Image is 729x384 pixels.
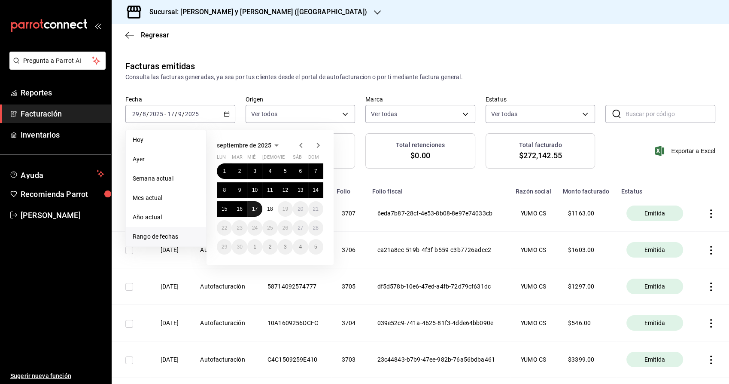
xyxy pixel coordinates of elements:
input: -- [132,111,140,117]
input: ---- [185,111,199,117]
span: Inventarios [21,129,104,141]
th: ea21a8ec-519b-4f3f-b559-c3b7726adee2 [367,232,510,268]
div: Facturas emitidas [125,60,195,73]
abbr: 5 de septiembre de 2025 [284,168,287,174]
button: 12 de septiembre de 2025 [278,182,293,198]
button: Regresar [125,31,169,39]
button: 7 de septiembre de 2025 [308,163,323,179]
th: Razón social [510,182,558,195]
button: 23 de septiembre de 2025 [232,220,247,236]
input: -- [142,111,146,117]
abbr: 17 de septiembre de 2025 [252,206,258,212]
span: Sugerir nueva función [10,372,104,381]
button: 22 de septiembre de 2025 [217,220,232,236]
span: Ayer [133,155,199,164]
button: 28 de septiembre de 2025 [308,220,323,236]
abbr: 7 de septiembre de 2025 [314,168,317,174]
input: -- [167,111,175,117]
abbr: 14 de septiembre de 2025 [313,187,319,193]
th: 6eda7b87-28cf-4e53-8b08-8e97e74033cb [367,195,510,232]
h3: Total retenciones [396,141,445,150]
th: 23c44843-b7b9-47ee-982b-76a56bdba461 [367,341,510,378]
span: Reportes [21,87,104,98]
abbr: 13 de septiembre de 2025 [298,187,303,193]
th: YUMO CS [510,232,558,268]
button: 24 de septiembre de 2025 [247,220,262,236]
abbr: 11 de septiembre de 2025 [267,187,273,193]
abbr: 8 de septiembre de 2025 [223,187,226,193]
abbr: 28 de septiembre de 2025 [313,225,319,231]
label: Origen [246,96,355,102]
button: 16 de septiembre de 2025 [232,201,247,217]
button: 5 de septiembre de 2025 [278,163,293,179]
span: Ver todas [371,110,397,118]
span: septiembre de 2025 [217,142,271,149]
button: septiembre de 2025 [217,140,282,151]
abbr: 3 de septiembre de 2025 [253,168,256,174]
abbr: 9 de septiembre de 2025 [238,187,241,193]
th: Autofacturación [190,232,257,268]
abbr: 22 de septiembre de 2025 [222,225,227,231]
span: Año actual [133,213,199,222]
abbr: 24 de septiembre de 2025 [252,225,258,231]
th: $ 3399.00 [558,341,616,378]
button: 30 de septiembre de 2025 [232,239,247,255]
input: ---- [149,111,164,117]
abbr: 3 de octubre de 2025 [284,244,287,250]
abbr: 10 de septiembre de 2025 [252,187,258,193]
button: 18 de septiembre de 2025 [262,201,277,217]
button: 2 de septiembre de 2025 [232,163,247,179]
span: / [146,111,149,117]
span: Emitida [641,282,668,291]
th: YUMO CS [510,195,558,232]
th: $ 1163.00 [558,195,616,232]
input: Buscar por código [625,105,715,123]
abbr: 5 de octubre de 2025 [314,244,317,250]
h3: Total facturado [519,141,562,150]
span: / [182,111,185,117]
button: 9 de septiembre de 2025 [232,182,247,198]
th: 3704 [331,305,367,341]
span: [PERSON_NAME] [21,209,104,221]
abbr: 2 de octubre de 2025 [269,244,272,250]
abbr: 19 de septiembre de 2025 [282,206,288,212]
button: 8 de septiembre de 2025 [217,182,232,198]
input: -- [178,111,182,117]
th: 58714092574777 [257,268,331,305]
span: Emitida [641,319,668,327]
abbr: 25 de septiembre de 2025 [267,225,273,231]
button: 6 de septiembre de 2025 [293,163,308,179]
button: 26 de septiembre de 2025 [278,220,293,236]
abbr: 4 de septiembre de 2025 [269,168,272,174]
span: Semana actual [133,174,199,183]
th: $ 546.00 [558,305,616,341]
span: $272,142.55 [519,150,562,161]
span: Exportar a Excel [656,146,715,156]
th: C4C1509259E410 [257,341,331,378]
button: 27 de septiembre de 2025 [293,220,308,236]
button: 11 de septiembre de 2025 [262,182,277,198]
th: Autofacturación [190,341,257,378]
th: $ 1603.00 [558,232,616,268]
button: Pregunta a Parrot AI [9,52,106,70]
button: 4 de octubre de 2025 [293,239,308,255]
abbr: 30 de septiembre de 2025 [237,244,242,250]
abbr: 2 de septiembre de 2025 [238,168,241,174]
th: [DATE] [150,305,190,341]
button: 17 de septiembre de 2025 [247,201,262,217]
span: Emitida [641,355,668,364]
th: $ 1297.00 [558,268,616,305]
span: Regresar [141,31,169,39]
th: YUMO CS [510,268,558,305]
button: 3 de octubre de 2025 [278,239,293,255]
button: 20 de septiembre de 2025 [293,201,308,217]
label: Fecha [125,96,235,102]
span: Pregunta a Parrot AI [23,56,92,65]
abbr: 16 de septiembre de 2025 [237,206,242,212]
th: Folio fiscal [367,182,510,195]
span: Ver todas [491,110,517,118]
button: 13 de septiembre de 2025 [293,182,308,198]
th: YUMO CS [510,341,558,378]
th: 10A1609256DCFC [257,305,331,341]
abbr: 20 de septiembre de 2025 [298,206,303,212]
